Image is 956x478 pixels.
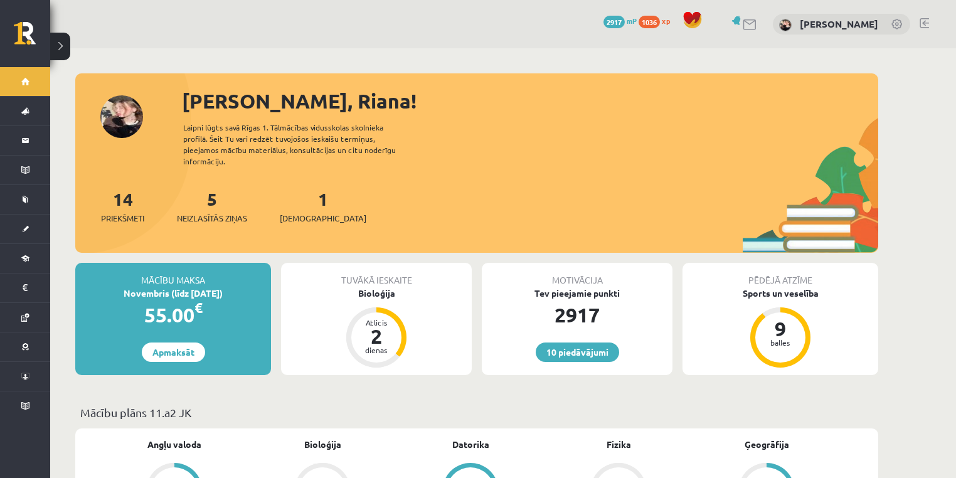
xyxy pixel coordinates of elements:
[639,16,660,28] span: 1036
[101,212,144,225] span: Priekšmeti
[482,287,672,300] div: Tev pieejamie punkti
[14,22,50,53] a: Rīgas 1. Tālmācības vidusskola
[182,86,878,116] div: [PERSON_NAME], Riana!
[745,438,789,451] a: Ģeogrāfija
[142,343,205,362] a: Apmaksāt
[281,287,472,369] a: Bioloģija Atlicis 2 dienas
[603,16,637,26] a: 2917 mP
[194,299,203,317] span: €
[607,438,631,451] a: Fizika
[101,188,144,225] a: 14Priekšmeti
[779,19,792,31] img: Riana Šulcase
[177,212,247,225] span: Neizlasītās ziņas
[762,339,799,346] div: balles
[183,122,418,167] div: Laipni lūgts savā Rīgas 1. Tālmācības vidusskolas skolnieka profilā. Šeit Tu vari redzēt tuvojošo...
[639,16,676,26] a: 1036 xp
[682,287,878,369] a: Sports un veselība 9 balles
[75,300,271,330] div: 55.00
[281,263,472,287] div: Tuvākā ieskaite
[281,287,472,300] div: Bioloģija
[358,346,395,354] div: dienas
[358,319,395,326] div: Atlicis
[75,287,271,300] div: Novembris (līdz [DATE])
[358,326,395,346] div: 2
[482,300,672,330] div: 2917
[682,287,878,300] div: Sports un veselība
[147,438,201,451] a: Angļu valoda
[662,16,670,26] span: xp
[280,188,366,225] a: 1[DEMOGRAPHIC_DATA]
[536,343,619,362] a: 10 piedāvājumi
[627,16,637,26] span: mP
[800,18,878,30] a: [PERSON_NAME]
[80,404,873,421] p: Mācību plāns 11.a2 JK
[762,319,799,339] div: 9
[304,438,341,451] a: Bioloģija
[682,263,878,287] div: Pēdējā atzīme
[177,188,247,225] a: 5Neizlasītās ziņas
[452,438,489,451] a: Datorika
[75,263,271,287] div: Mācību maksa
[603,16,625,28] span: 2917
[280,212,366,225] span: [DEMOGRAPHIC_DATA]
[482,263,672,287] div: Motivācija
